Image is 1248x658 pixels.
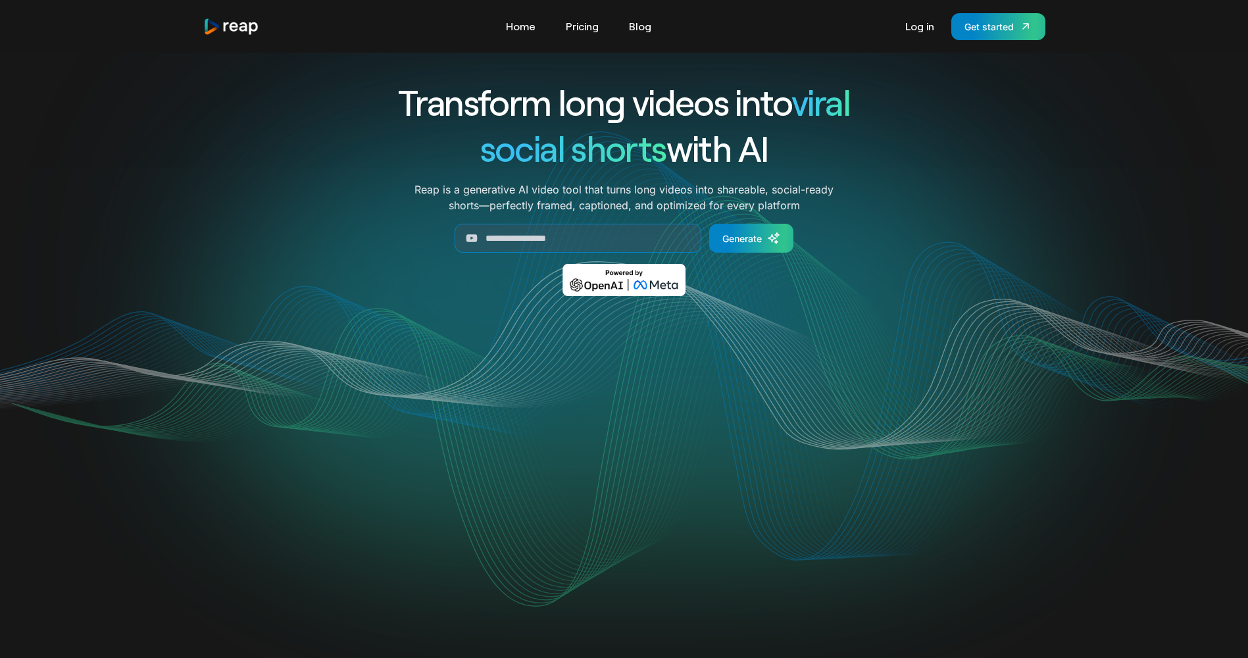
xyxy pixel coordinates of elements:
a: Home [499,16,542,37]
video: Your browser does not support the video tag. [359,315,889,580]
a: Get started [951,13,1045,40]
h1: with AI [351,125,898,171]
a: Blog [622,16,658,37]
form: Generate Form [351,224,898,253]
a: Pricing [559,16,605,37]
div: Generate [722,232,762,245]
a: Generate [709,224,793,253]
span: social shorts [480,126,666,169]
div: Get started [964,20,1014,34]
a: Log in [899,16,941,37]
img: Powered by OpenAI & Meta [562,264,686,296]
a: home [203,18,260,36]
p: Reap is a generative AI video tool that turns long videos into shareable, social-ready shorts—per... [414,182,834,213]
span: viral [791,80,850,123]
h1: Transform long videos into [351,79,898,125]
img: reap logo [203,18,260,36]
